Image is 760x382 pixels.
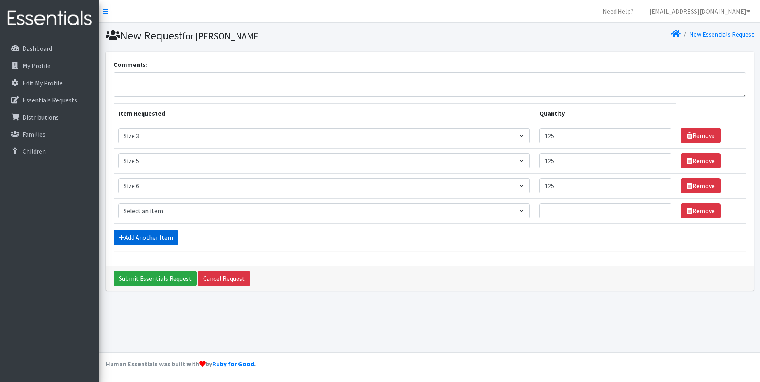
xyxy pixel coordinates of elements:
[3,5,96,32] img: HumanEssentials
[23,113,59,121] p: Distributions
[681,128,721,143] a: Remove
[643,3,757,19] a: [EMAIL_ADDRESS][DOMAIN_NAME]
[596,3,640,19] a: Need Help?
[182,30,261,42] small: for [PERSON_NAME]
[23,79,63,87] p: Edit My Profile
[681,153,721,168] a: Remove
[681,178,721,193] a: Remove
[3,109,96,125] a: Distributions
[23,44,52,52] p: Dashboard
[3,143,96,159] a: Children
[23,147,46,155] p: Children
[535,103,676,123] th: Quantity
[106,360,256,368] strong: Human Essentials was built with by .
[689,30,754,38] a: New Essentials Request
[23,130,45,138] p: Families
[3,92,96,108] a: Essentials Requests
[114,230,178,245] a: Add Another Item
[23,96,77,104] p: Essentials Requests
[106,29,427,42] h1: New Request
[3,41,96,56] a: Dashboard
[3,75,96,91] a: Edit My Profile
[198,271,250,286] a: Cancel Request
[114,103,535,123] th: Item Requested
[114,271,197,286] input: Submit Essentials Request
[114,60,147,69] label: Comments:
[212,360,254,368] a: Ruby for Good
[3,126,96,142] a: Families
[3,58,96,73] a: My Profile
[23,62,50,69] p: My Profile
[681,203,721,218] a: Remove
